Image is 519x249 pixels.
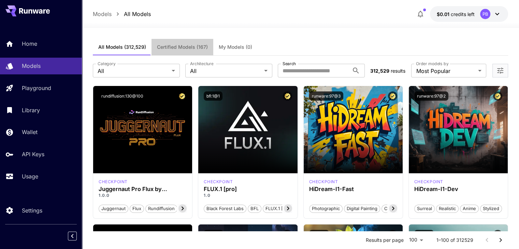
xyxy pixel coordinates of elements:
[391,68,405,74] span: results
[177,91,187,101] button: Certified Model – Vetted for best performance and includes a commercial license.
[480,204,502,213] button: Stylized
[309,230,329,239] button: bfl:4@1
[22,40,37,48] p: Home
[263,204,294,213] button: FLUX.1 [pro]
[22,62,41,70] p: Models
[382,205,407,212] span: Cinematic
[437,11,475,18] div: $0.0071
[414,179,443,185] p: checkpoint
[480,9,490,19] div: PB
[309,205,342,212] span: Photographic
[190,61,213,67] label: Architecture
[22,128,38,136] p: Wallet
[99,205,128,212] span: juggernaut
[22,84,51,92] p: Playground
[204,91,222,101] button: bfl:1@1
[414,179,443,185] div: HiDream Dev
[344,205,380,212] span: Digital Painting
[146,205,177,212] span: rundiffusion
[68,232,77,240] button: Collapse sidebar
[388,91,397,101] button: Certified Model – Vetted for best performance and includes a commercial license.
[99,179,128,185] div: FLUX.1 D
[93,10,151,18] nav: breadcrumb
[145,204,177,213] button: rundiffusion
[22,150,44,158] p: API Keys
[130,205,144,212] span: flux
[99,91,146,101] button: rundiffusion:130@100
[494,233,507,247] button: Go to next page
[416,61,448,67] label: Order models by
[190,67,261,75] span: All
[283,91,292,101] button: Certified Model – Vetted for best performance and includes a commercial license.
[451,11,475,17] span: credits left
[415,205,434,212] span: Surreal
[480,205,502,212] span: Stylized
[22,206,42,215] p: Settings
[98,61,116,67] label: Category
[248,205,261,212] span: BFL
[204,205,246,212] span: Black Forest Labs
[437,11,451,17] span: $0.01
[130,204,144,213] button: flux
[99,204,128,213] button: juggernaut
[22,106,40,114] p: Library
[283,230,292,239] button: Certified Model – Vetted for best performance and includes a commercial license.
[344,204,380,213] button: Digital Painting
[177,230,187,239] button: Certified Model – Vetted for best performance and includes a commercial license.
[309,179,338,185] div: HiDream Fast
[414,186,502,192] h3: HiDream-I1-Dev
[219,44,252,50] span: My Models (0)
[93,10,112,18] a: Models
[99,186,187,192] h3: Juggernaut Pro Flux by RunDiffusion
[406,235,426,245] div: 100
[414,204,435,213] button: Surreal
[416,67,475,75] span: Most Popular
[124,10,151,18] a: All Models
[381,204,408,213] button: Cinematic
[493,91,502,101] button: Certified Model – Vetted for best performance and includes a commercial license.
[430,6,508,22] button: $0.0071PB
[309,179,338,185] p: checkpoint
[370,68,389,74] span: 312,529
[309,204,343,213] button: Photographic
[263,205,294,212] span: FLUX.1 [pro]
[99,192,187,199] p: 1.0.0
[388,230,397,239] button: Certified Model – Vetted for best performance and includes a commercial license.
[436,205,458,212] span: Realistic
[204,186,292,192] h3: FLUX.1 [pro]
[436,237,473,244] p: 1–100 of 312529
[22,172,38,180] p: Usage
[436,204,459,213] button: Realistic
[73,230,82,242] div: Collapse sidebar
[414,230,434,239] button: bfl:1@5
[204,230,223,239] button: bfl:3@1
[204,204,246,213] button: Black Forest Labs
[204,179,233,185] p: checkpoint
[98,44,146,50] span: All Models (312,529)
[98,67,169,75] span: All
[309,186,397,192] h3: HiDream-I1-Fast
[366,237,404,244] p: Results per page
[460,205,478,212] span: Anime
[493,230,502,239] button: Certified Model – Vetted for best performance and includes a commercial license.
[309,91,343,101] button: runware:97@3
[99,230,144,239] button: rundiffusion:110@101
[460,204,479,213] button: Anime
[99,179,128,185] p: checkpoint
[283,61,296,67] label: Search
[204,179,233,185] div: fluxpro
[204,192,292,199] p: 1.0
[157,44,208,50] span: Certified Models (167)
[496,67,504,75] button: Open more filters
[248,204,261,213] button: BFL
[414,91,448,101] button: runware:97@2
